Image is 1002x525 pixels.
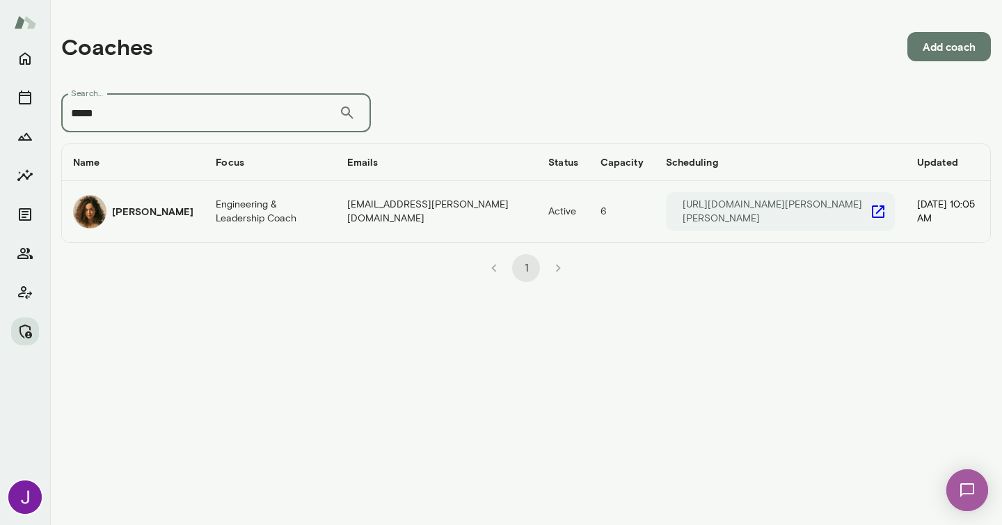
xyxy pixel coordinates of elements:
button: Home [11,45,39,72]
img: Najla Elmachtoub [73,195,106,228]
button: page 1 [512,254,540,282]
table: coaches table [62,144,990,242]
h6: Focus [216,155,325,169]
button: Growth Plan [11,123,39,150]
p: [URL][DOMAIN_NAME][PERSON_NAME][PERSON_NAME] [683,198,870,226]
button: Add coach [907,32,991,61]
img: Mento [14,9,36,36]
h6: Scheduling [666,155,895,169]
div: pagination [61,243,991,282]
button: Insights [11,162,39,189]
label: Search... [71,87,103,99]
h6: Capacity [601,155,644,169]
button: Client app [11,279,39,306]
h4: Coaches [61,33,153,60]
h6: Name [73,155,193,169]
h6: [PERSON_NAME] [112,205,193,219]
td: [DATE] 10:05 AM [906,181,990,242]
h6: Updated [917,155,979,169]
button: Sessions [11,84,39,111]
td: Active [537,181,589,242]
button: Documents [11,201,39,228]
h6: Emails [347,155,526,169]
img: Jocelyn Grodin [8,480,42,514]
button: Manage [11,318,39,345]
td: 6 [589,181,655,242]
td: [EMAIL_ADDRESS][PERSON_NAME][DOMAIN_NAME] [336,181,537,242]
td: Engineering & Leadership Coach [205,181,336,242]
button: Members [11,240,39,267]
nav: pagination navigation [478,254,574,282]
h6: Status [548,155,578,169]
